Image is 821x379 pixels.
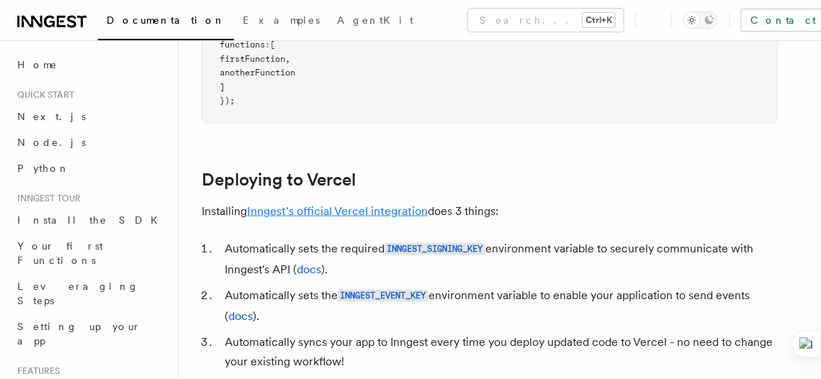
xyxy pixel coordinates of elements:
[220,239,778,280] li: Automatically sets the required environment variable to securely communicate with Inngest's API ( ).
[17,137,86,148] span: Node.js
[220,54,285,64] span: firstFunction
[12,104,169,129] a: Next.js
[17,321,141,347] span: Setting up your app
[17,240,103,266] span: Your first Functions
[12,365,60,377] span: Features
[243,14,320,26] span: Examples
[17,214,166,226] span: Install the SDK
[17,280,139,306] span: Leveraging Steps
[337,14,413,26] span: AgentKit
[17,163,70,174] span: Python
[220,332,778,373] li: Automatically syncs your app to Inngest every time you deploy updated code to Vercel - no need to...
[285,54,290,64] span: ,
[220,96,235,106] span: });
[338,288,429,302] a: INNGEST_EVENT_KEY
[220,40,265,50] span: functions
[202,170,356,190] a: Deploying to Vercel
[107,14,225,26] span: Documentation
[385,243,485,255] code: INNGEST_SIGNING_KEY
[12,207,169,233] a: Install the SDK
[328,4,422,39] a: AgentKit
[228,309,253,323] a: docs
[202,201,778,222] p: Installing does 3 things:
[17,58,58,72] span: Home
[12,52,169,78] a: Home
[270,40,275,50] span: [
[583,13,615,27] kbd: Ctrl+K
[220,82,225,92] span: ]
[338,290,429,302] code: INNGEST_EVENT_KEY
[12,233,169,273] a: Your first Functions
[265,40,270,50] span: :
[297,262,321,276] a: docs
[220,286,778,327] li: Automatically sets the environment variable to enable your application to send events ( ).
[12,314,169,354] a: Setting up your app
[12,273,169,314] a: Leveraging Steps
[385,242,485,255] a: INNGEST_SIGNING_KEY
[12,89,74,101] span: Quick start
[12,155,169,181] a: Python
[220,68,295,78] span: anotherFunction
[683,12,718,29] button: Toggle dark mode
[17,111,86,122] span: Next.js
[12,193,81,204] span: Inngest tour
[468,9,624,32] button: Search...Ctrl+K
[234,4,328,39] a: Examples
[12,129,169,155] a: Node.js
[247,204,428,218] a: Inngest's official Vercel integration
[98,4,234,40] a: Documentation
